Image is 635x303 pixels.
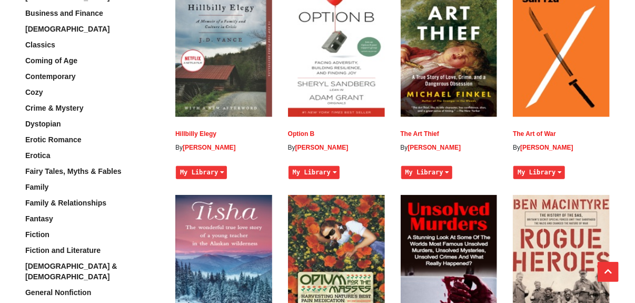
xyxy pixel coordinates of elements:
a: Erotic Romance [25,135,82,144]
a: Coming of Age [25,56,77,65]
button: My Library [401,166,452,179]
a: Fairy Tales, Myths & Fables [25,167,122,175]
a: Family & Relationships [25,199,106,207]
button: My Library [176,166,227,179]
a: Fantasy [25,214,53,223]
a: Cozy [25,88,43,96]
h2: Hillbilly Elegy [175,130,272,138]
button: Scroll Top [598,262,619,282]
button: My Library [513,166,564,179]
p: Sheryl Sandberg [288,143,385,152]
a: Classics [25,41,55,49]
a: [DEMOGRAPHIC_DATA] [25,25,110,33]
p: J. D. Vance [175,143,272,152]
p: Sun Tzu [513,143,610,152]
a: Dystopian [25,120,61,128]
a: [PERSON_NAME] [183,144,236,151]
h2: Option B [288,130,385,138]
a: The Art Thief [401,130,440,138]
a: [PERSON_NAME] [408,144,461,151]
a: [DEMOGRAPHIC_DATA] & [DEMOGRAPHIC_DATA] [25,262,117,281]
a: Family [25,183,48,191]
button: My Library [289,166,340,179]
a: [PERSON_NAME] [520,144,573,151]
h2: The Art of War [513,130,610,138]
a: Erotica [25,151,50,160]
a: Business and Finance [25,9,103,17]
a: Crime & Mystery [25,104,84,112]
h2: The Art Thief [401,130,498,138]
a: Fiction [25,230,49,239]
a: Fiction and Literature [25,246,101,255]
a: Hillbilly Elegy [175,130,216,138]
a: [PERSON_NAME] [295,144,349,151]
a: General Nonfiction [25,288,91,297]
a: Option B [288,130,315,138]
a: Contemporary [25,72,76,81]
a: The Art of War [513,130,556,138]
p: Michael Finkel [401,143,498,152]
